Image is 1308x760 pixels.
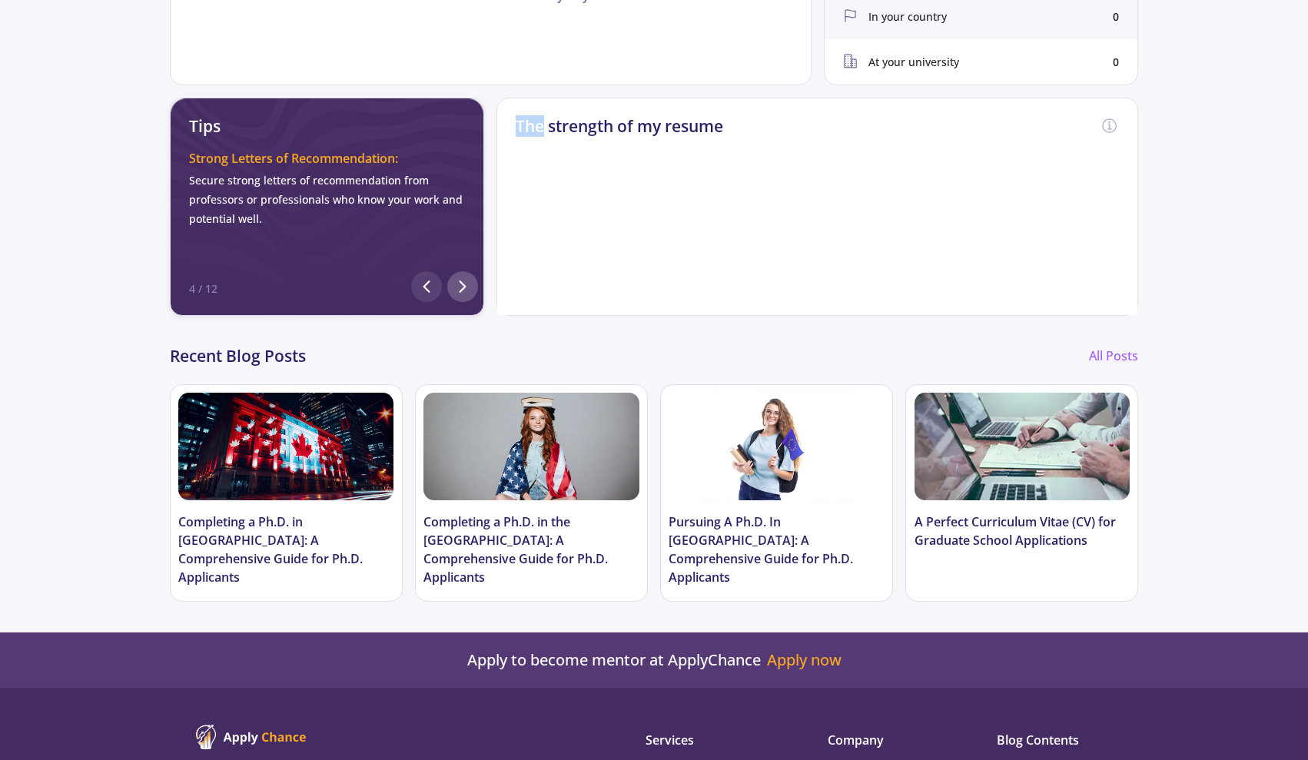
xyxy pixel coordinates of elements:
a: Apply now [767,651,842,669]
h3: A Perfect Curriculum Vitae (CV) for Graduate School Applications [915,513,1130,549]
h2: Tips [189,117,466,136]
img: ApplyChance logo [196,725,307,749]
a: A Perfect Curriculum Vitae (CV) for Graduate School ApplicationsimageA Perfect Curriculum Vitae (... [905,384,1138,602]
div: 0 [1113,54,1119,70]
img: Completing a Ph.D. in the United States: A Comprehensive Guide for Ph.D. Applicantsimage [423,393,639,500]
a: Completing a Ph.D. in the United States: A Comprehensive Guide for Ph.D. ApplicantsimageCompletin... [415,384,648,602]
span: Blog Contents [997,731,1111,749]
h2: The strength of my resume [516,117,723,136]
div: Strong Letters of Recommendation: [189,149,466,168]
span: Company [828,731,948,749]
h3: Completing a Ph.D. in [GEOGRAPHIC_DATA]: A Comprehensive Guide for Ph.D. Applicants [178,513,393,586]
div: Secure strong letters of recommendation from professors or professionals who know your work and p... [189,171,466,229]
span: At your university [868,54,959,70]
img: Pursuing A Ph.D. In Europe: A Comprehensive Guide for Ph.D. Applicantsimage [669,393,884,500]
a: Pursuing A Ph.D. In Europe: A Comprehensive Guide for Ph.D. ApplicantsimagePursuing A Ph.D. In [G... [660,384,893,602]
span: Services [646,731,778,749]
a: All Posts [1089,347,1138,364]
div: 0 [1113,8,1119,25]
h3: Pursuing A Ph.D. In [GEOGRAPHIC_DATA]: A Comprehensive Guide for Ph.D. Applicants [669,513,884,586]
h2: Recent Blog Posts [170,347,306,366]
img: A Perfect Curriculum Vitae (CV) for Graduate School Applicationsimage [915,393,1130,500]
div: 4 / 12 [189,280,217,297]
span: In your country [868,8,947,25]
a: Completing a Ph.D. in Canada: A Comprehensive Guide for Ph.D. ApplicantsimageCompleting a Ph.D. i... [170,384,403,602]
img: Completing a Ph.D. in Canada: A Comprehensive Guide for Ph.D. Applicantsimage [178,393,393,500]
h3: Completing a Ph.D. in the [GEOGRAPHIC_DATA]: A Comprehensive Guide for Ph.D. Applicants [423,513,639,586]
